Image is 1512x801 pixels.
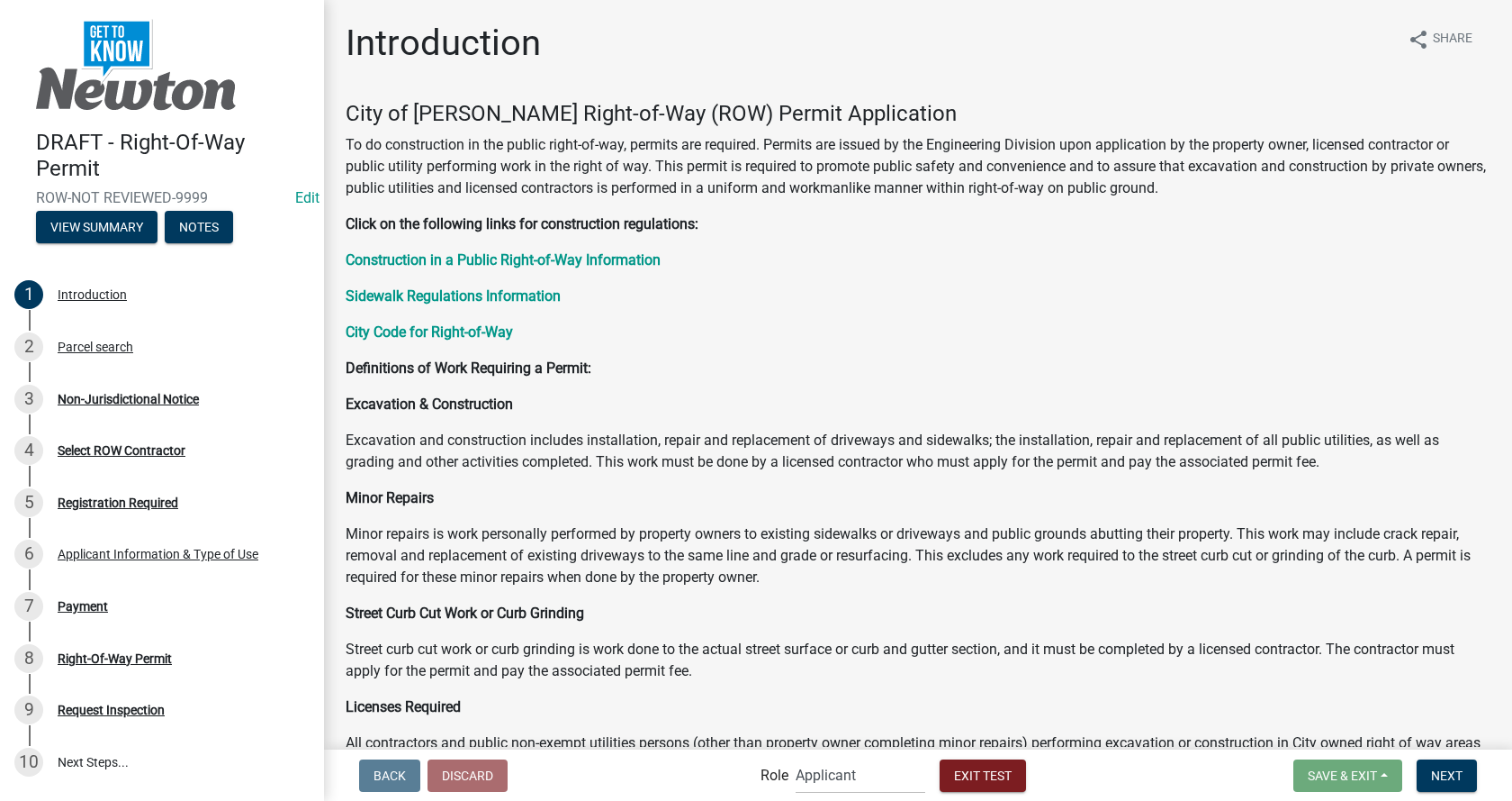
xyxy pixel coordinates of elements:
[373,768,406,782] span: Back
[36,130,310,182] h4: DRAFT - Right-Of-Way Permit
[940,760,1026,792] button: Exit Test
[1393,22,1487,57] button: shareShare
[14,748,43,777] div: 10
[346,134,1490,199] p: To do construction in the public right-of-way, permits are required. Permits are issued by the En...
[14,696,43,724] div: 9
[1293,760,1402,792] button: Save & Exit
[346,101,1490,127] h4: City of [PERSON_NAME] Right-of-Way (ROW) Permit Application
[1431,768,1462,782] span: Next
[295,189,319,206] a: Edit
[14,280,43,309] div: 1
[58,652,172,665] div: Right-Of-Way Permit
[346,287,561,305] a: Sidewalk Regulations Information
[58,444,185,457] div: Select ROW Contractor
[346,396,513,413] strong: Excavation & Construction
[295,189,319,206] wm-modal-confirm: Edit Application Number
[346,251,661,269] a: Construction in a Public Right-of-Way Information
[58,393,199,405] div: Non-Jurisdictional Notice
[346,523,1490,588] p: Minor repairs is work personally performed by property owners to existing sidewalks or driveways ...
[165,221,233,235] wm-modal-confirm: Notes
[58,496,178,509] div: Registration Required
[14,436,43,465] div: 4
[14,385,43,414] div: 3
[346,733,1490,776] p: All contractors and public non-exempt utilities persons (other than property owner completing min...
[14,540,43,569] div: 6
[36,19,236,111] img: City of Newton, Iowa
[58,600,108,613] div: Payment
[1417,760,1477,792] button: Next
[36,221,157,235] wm-modal-confirm: Summary
[346,605,584,622] strong: Street Curb Cut Work or Curb Grinding
[1308,768,1377,782] span: Save & Exit
[346,323,513,341] a: City Code for Right-of-Way
[346,639,1490,682] p: Street curb cut work or curb grinding is work done to the actual street surface or curb and gutte...
[165,211,233,243] button: Notes
[36,211,157,243] button: View Summary
[1408,29,1429,50] i: share
[427,760,508,792] button: Discard
[14,488,43,517] div: 5
[58,341,133,353] div: Parcel search
[954,768,1012,782] span: Exit Test
[346,360,591,377] strong: Definitions of Work Requiring a Permit:
[14,644,43,673] div: 8
[760,769,788,783] label: Role
[58,288,127,301] div: Introduction
[14,332,43,361] div: 2
[346,430,1490,473] p: Excavation and construction includes installation, repair and replacement of driveways and sidewa...
[36,189,288,206] span: ROW-NOT REVIEWED-9999
[58,704,165,716] div: Request Inspection
[346,22,541,65] h1: Introduction
[346,698,461,715] strong: Licenses Required
[359,760,420,792] button: Back
[1433,29,1472,50] span: Share
[14,592,43,621] div: 7
[58,548,258,560] div: Applicant Information & Type of Use
[346,489,434,506] strong: Minor Repairs
[346,215,698,232] strong: Click on the following links for construction regulations:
